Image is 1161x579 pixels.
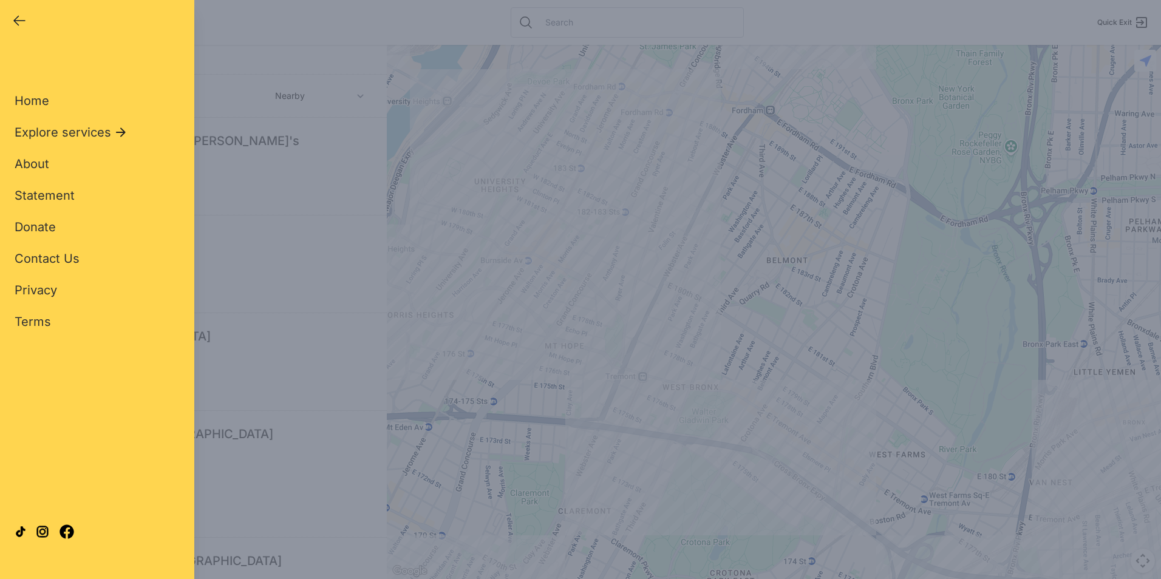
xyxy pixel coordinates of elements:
span: Contact Us [15,251,80,266]
a: Privacy [15,282,57,299]
a: Home [15,92,49,109]
span: Statement [15,188,75,203]
span: Terms [15,314,51,329]
a: Contact Us [15,250,80,267]
a: Donate [15,218,56,235]
span: About [15,157,49,171]
button: Explore services [15,124,128,141]
span: Explore services [15,124,111,141]
a: About [15,155,49,172]
span: Donate [15,220,56,234]
a: Terms [15,313,51,330]
span: Privacy [15,283,57,297]
a: Statement [15,187,75,204]
span: Home [15,93,49,108]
